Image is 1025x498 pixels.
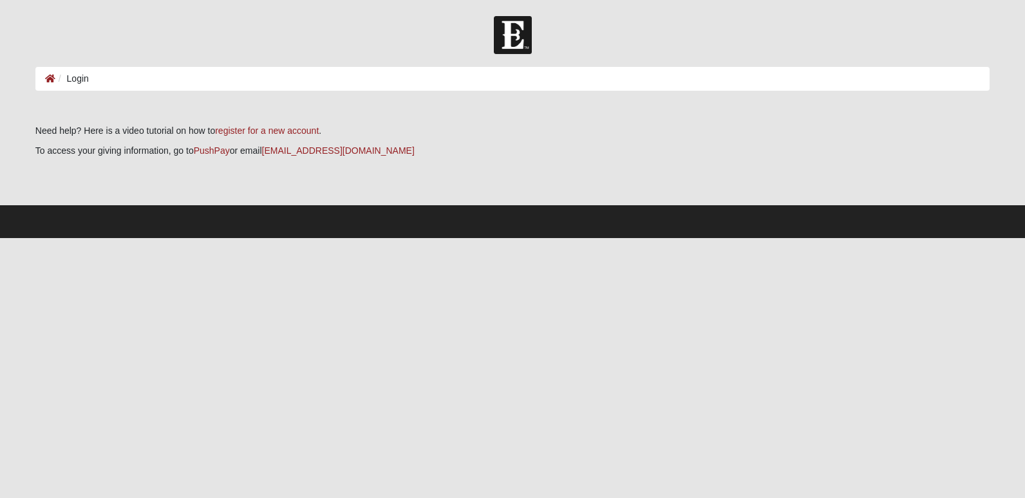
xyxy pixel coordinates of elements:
li: Login [55,72,89,86]
a: register for a new account [215,125,319,136]
img: Church of Eleven22 Logo [494,16,532,54]
p: To access your giving information, go to or email [35,144,990,158]
p: Need help? Here is a video tutorial on how to . [35,124,990,138]
a: PushPay [194,145,230,156]
a: [EMAIL_ADDRESS][DOMAIN_NAME] [262,145,415,156]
